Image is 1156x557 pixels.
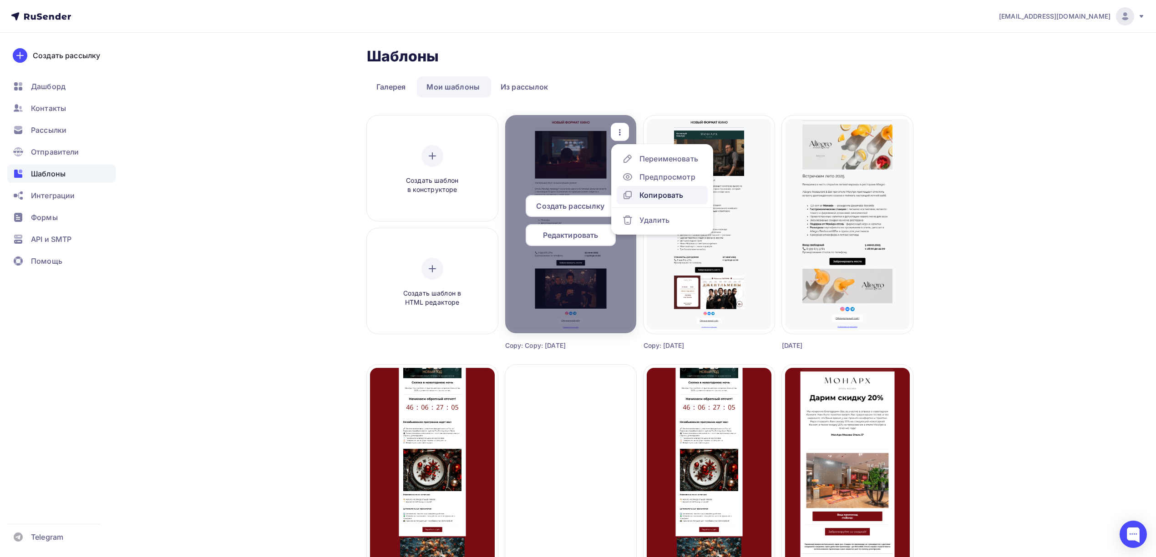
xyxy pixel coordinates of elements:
span: Интеграции [31,190,75,201]
span: API и SMTP [31,234,71,245]
div: Предпросмотр [639,171,695,182]
span: Помощь [31,256,62,266]
a: Шаблоны [7,165,116,183]
span: Создать рассылку [536,201,604,211]
a: Из рассылок [491,76,558,97]
a: Дашборд [7,77,116,95]
span: Редактировать [543,230,598,241]
a: [EMAIL_ADDRESS][DOMAIN_NAME] [999,7,1145,25]
a: Галерея [367,76,416,97]
span: [EMAIL_ADDRESS][DOMAIN_NAME] [999,12,1110,21]
div: Copy: [DATE] [644,341,742,350]
h2: Шаблоны [367,47,439,65]
div: Создать рассылку [33,50,100,61]
a: Рассылки [7,121,116,139]
div: Copy: Copy: [DATE] [505,341,603,350]
span: Создать шаблон в HTML редакторе [389,289,476,307]
span: Контакты [31,103,66,114]
div: [DATE] [782,341,880,350]
span: Шаблоны [31,168,66,179]
a: Мои шаблоны [417,76,489,97]
span: Формы [31,212,58,223]
span: Telegram [31,532,63,542]
span: Дашборд [31,81,66,92]
div: Переименовать [639,153,698,164]
span: Отправители [31,146,79,157]
div: Удалить [639,215,669,226]
a: Отправители [7,143,116,161]
a: Контакты [7,99,116,117]
div: Копировать [639,190,683,201]
span: Рассылки [31,125,66,135]
a: Формы [7,208,116,226]
span: Создать шаблон в конструкторе [389,176,476,195]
